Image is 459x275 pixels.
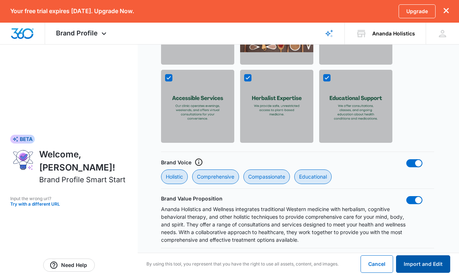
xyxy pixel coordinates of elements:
button: dismiss this dialog [444,8,449,15]
p: By using this tool, you represent that you have the right to use all assets, content, and images. [146,261,339,267]
img: https://static.wixstatic.com/media/8f2dc7_a3220bda023b446eb7ab3b45c0c932f3~mv2.png/v1/fit/w_500,h... [319,70,392,143]
div: Holistic [161,169,188,184]
h2: Brand Profile Smart Start [39,174,126,185]
p: Brand Voice [161,158,191,166]
a: Upgrade [399,4,436,18]
div: Brand Profile [45,23,119,44]
img: ai-brand-profile [10,148,36,172]
p: Ananda Holistics and Wellness integrates traditional Western medicine with herbalism, cognitive b... [161,205,406,244]
button: Import and Edit [396,255,450,273]
div: BETA [10,135,35,144]
p: Your free trial expires [DATE]. Upgrade Now. [10,8,134,15]
p: Input the wrong url? [10,195,127,202]
a: Need Help [43,259,95,272]
button: Try with a different URL [10,202,127,206]
span: Brand Profile [56,29,98,37]
div: Comprehensive [192,169,239,184]
div: Educational [294,169,332,184]
img: https://static.wixstatic.com/media/8f2dc7_8b12aa80d5be44b49bca9a3c05f7e28e~mv2.png/v1/fit/w_500,h... [240,70,313,143]
p: Brand Value Proposition [161,195,223,202]
div: account name [372,31,415,37]
button: Cancel [361,255,393,273]
img: https://static.wixstatic.com/media/8f2dc7_71652ad8e9e1492d8276371e18b6d1fc~mv2.png/v1/fit/w_500,h... [161,70,234,143]
h1: Welcome, [PERSON_NAME]! [39,148,127,174]
div: Compassionate [243,169,290,184]
a: Brand Profile Wizard [314,23,345,44]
